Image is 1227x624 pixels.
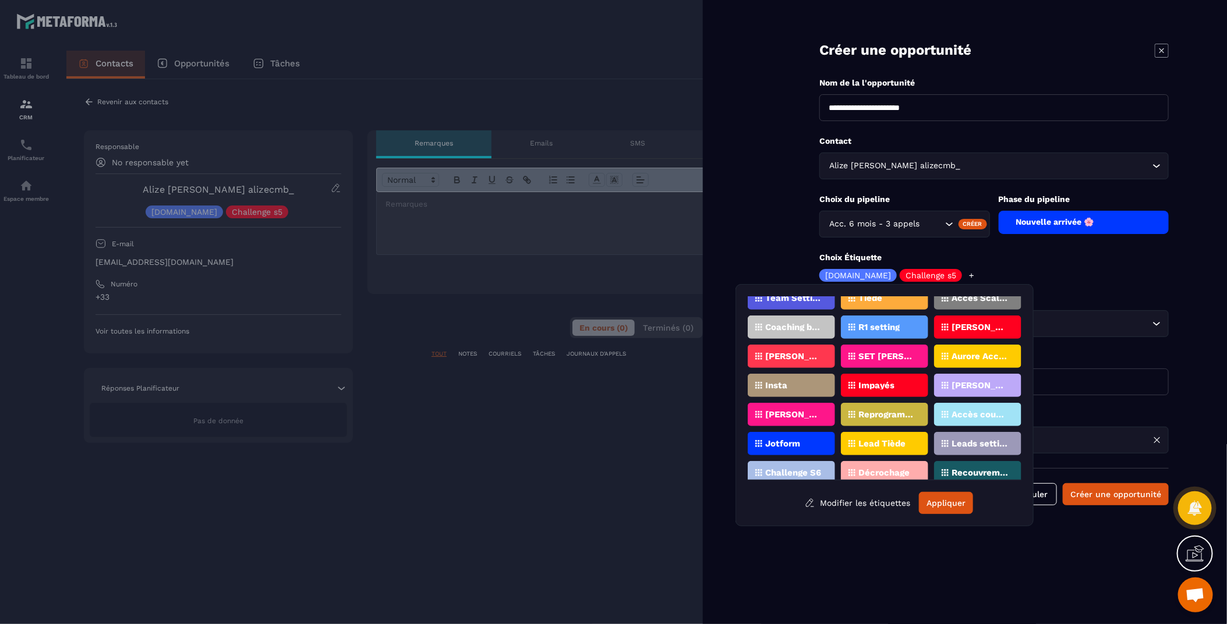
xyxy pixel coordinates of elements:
p: Contact [819,136,1169,147]
button: Modifier les étiquettes [796,492,919,513]
p: Aurore Acc. 1:1 6m 3app. [952,352,1008,360]
p: Créer une opportunité [819,41,971,60]
button: Créer une opportunité [1063,483,1169,505]
p: Tiède [858,294,882,302]
input: Search for option [922,218,942,231]
p: Lead Tiède [858,439,906,448]
p: Insta [765,381,787,389]
div: Search for option [819,211,990,237]
p: Coaching book [765,323,822,331]
p: Challenge s5 [906,271,956,279]
p: [PERSON_NAME]. 1:1 6m 3app [765,352,822,360]
p: Accès coupés ✖️ [952,410,1008,419]
p: Accès Scaler Podia [952,294,1008,302]
input: Search for option [963,159,1150,172]
p: Team Setting [765,294,822,302]
p: Reprogrammé [858,410,915,419]
button: Appliquer [919,492,973,514]
p: [DOMAIN_NAME] [825,271,891,279]
div: Ouvrir le chat [1178,577,1213,612]
span: Acc. 6 mois - 3 appels [827,218,922,231]
p: Leads setting [952,439,1008,448]
p: SET [PERSON_NAME] [858,352,915,360]
p: Décrochage [858,469,910,477]
span: Alize [PERSON_NAME] alizecmb_ [827,159,963,172]
p: Recouvrement [952,469,1008,477]
p: R1 setting [858,323,900,331]
p: Challenge S6 [765,469,821,477]
p: Nom de la l'opportunité [819,77,1169,88]
p: Choix du pipeline [819,194,990,205]
p: [PERSON_NAME] [952,323,1008,331]
div: Créer [959,219,987,229]
p: Choix Étiquette [819,252,1169,263]
p: Jotform [765,439,800,448]
p: [PERSON_NAME]. 1:1 6m 3app. [765,410,822,419]
p: [PERSON_NAME]. 1:1 6m 3 app [952,381,1008,389]
div: Search for option [819,153,1169,179]
p: Impayés [858,381,894,389]
p: Phase du pipeline [999,194,1169,205]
